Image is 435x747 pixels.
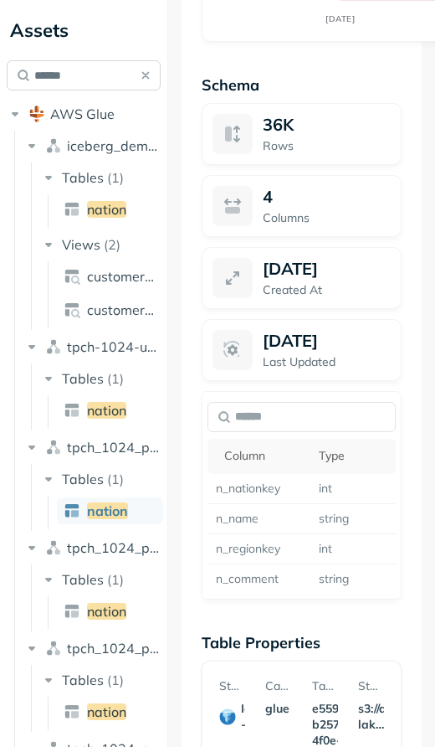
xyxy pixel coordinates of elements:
[202,75,402,95] p: Schema
[87,703,126,720] span: nation
[310,533,396,564] td: int
[67,439,211,456] span: tpch_1024_partitioned
[263,282,391,298] p: Created At
[219,708,236,725] img: iceberg - v2
[62,236,100,253] span: Views
[64,268,80,285] img: view
[62,471,104,487] span: Tables
[310,503,396,533] td: string
[40,667,162,693] button: Tables(1)
[57,397,163,424] a: nation
[64,502,80,519] img: table
[62,169,104,186] span: Tables
[67,338,224,355] span: tpch-1024-unpartitioned
[87,201,126,218] span: nation
[265,678,291,694] p: Catalog
[312,678,338,694] p: Table ID
[67,137,179,154] span: iceberg_demo_db
[50,106,115,122] span: AWS Glue
[23,132,161,159] button: iceberg_demo_db
[7,17,161,44] div: Assets
[40,231,162,258] button: Views(2)
[45,539,62,556] img: namespace
[326,13,356,23] tspan: [DATE]
[57,196,163,223] a: nation
[23,434,161,461] button: tpch_1024_partitioned
[107,370,124,387] p: ( 1 )
[107,169,124,186] p: ( 1 )
[23,333,161,360] button: tpch-1024-unpartitioned
[107,672,124,688] p: ( 1 )
[67,640,234,657] span: tpch_1024_partitioned_10
[241,701,284,733] p: iceberg - v2
[45,439,62,456] img: namespace
[207,533,310,564] td: n_regionkey
[45,640,62,657] img: namespace
[104,236,120,253] p: ( 2 )
[57,497,163,524] a: nation
[87,301,185,318] span: customer_with_
[207,503,310,533] td: n_name
[57,296,163,323] a: customer_with_
[87,502,128,519] span: nation
[358,701,384,733] p: s3://data-lake-bkt/tpch-1024-partitioned/nation
[263,258,318,279] p: [DATE]
[219,678,245,694] p: Storage Type
[263,210,391,226] p: Columns
[57,598,163,625] a: nation
[265,701,291,717] p: glue
[45,338,62,355] img: namespace
[207,564,310,594] td: n_comment
[87,603,126,620] span: nation
[7,100,161,127] button: AWS Glue
[358,678,384,694] p: Storage Location
[202,633,402,652] p: Table Properties
[40,365,162,392] button: Tables(1)
[263,186,273,207] p: 4
[263,330,318,351] p: [DATE]
[263,138,391,154] p: Rows
[40,566,162,593] button: Tables(1)
[64,201,80,218] img: table
[62,672,104,688] span: Tables
[64,703,80,720] img: table
[64,301,80,318] img: view
[64,603,80,620] img: table
[57,263,163,290] a: customer_with_
[87,402,126,419] span: nation
[87,268,185,285] span: customer_with_
[224,448,302,464] div: Column
[23,635,161,662] button: tpch_1024_partitioned_10
[263,114,294,135] span: 36K
[62,571,104,588] span: Tables
[62,370,104,387] span: Tables
[107,471,124,487] p: ( 1 )
[319,448,387,464] div: Type
[107,571,124,588] p: ( 1 )
[263,354,391,370] p: Last Updated
[207,474,310,504] td: n_nationkey
[64,402,80,419] img: table
[23,534,161,561] button: tpch_1024_partitioned_1
[28,106,45,122] img: root
[40,164,162,191] button: Tables(1)
[40,466,162,492] button: Tables(1)
[310,564,396,594] td: string
[310,474,396,504] td: int
[57,698,163,725] a: nation
[67,539,226,556] span: tpch_1024_partitioned_1
[45,137,62,154] img: namespace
